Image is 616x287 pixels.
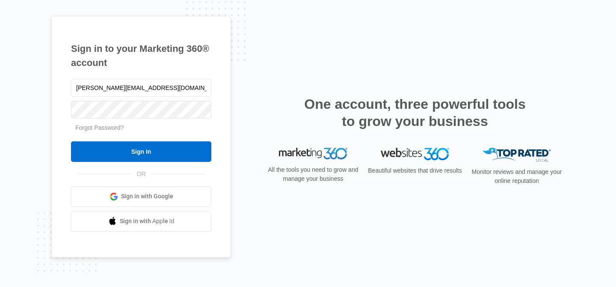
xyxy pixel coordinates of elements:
span: Sign in with Google [121,192,173,201]
span: Sign in with Apple Id [120,217,175,226]
a: Forgot Password? [75,124,124,131]
h1: Sign in to your Marketing 360® account [71,42,211,70]
input: Email [71,79,211,97]
p: All the tools you need to grow and manage your business [265,165,361,183]
img: Websites 360 [381,148,449,160]
h2: One account, three powerful tools to grow your business [302,96,528,130]
img: Top Rated Local [483,148,551,162]
input: Sign In [71,141,211,162]
p: Beautiful websites that drive results [367,166,463,175]
img: Marketing 360 [279,148,347,160]
span: OR [131,170,152,179]
a: Sign in with Google [71,186,211,207]
a: Sign in with Apple Id [71,211,211,232]
p: Monitor reviews and manage your online reputation [469,167,565,185]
